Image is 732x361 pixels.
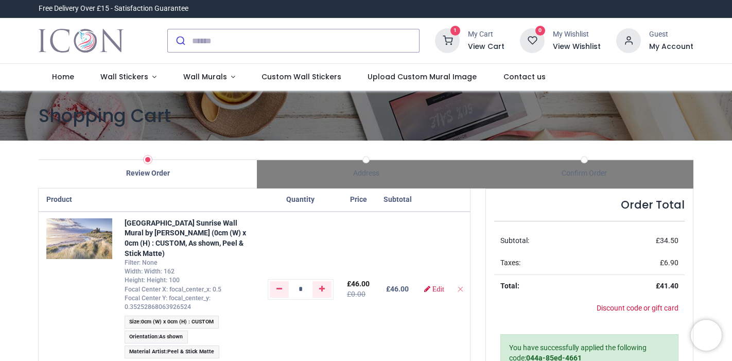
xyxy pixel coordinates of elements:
[660,282,678,290] span: 41.40
[262,72,341,82] span: Custom Wall Stickers
[494,230,597,252] td: Subtotal:
[167,348,214,355] span: Peel & Stick Matte
[52,72,74,82] span: Home
[424,285,444,293] a: Edit
[503,72,546,82] span: Contact us
[432,285,444,293] span: Edit
[691,320,722,351] iframe: Brevo live chat
[386,285,409,293] b: £
[129,348,166,355] span: Material Artist
[125,259,158,266] span: Filter: None
[125,346,219,358] span: :
[168,29,192,52] button: Submit
[257,168,475,179] div: Address
[125,286,221,293] span: Focal Center X: focal_center_x: 0.5
[347,290,365,298] del: £
[660,236,678,245] span: 34.50
[553,29,601,40] div: My Wishlist
[656,282,678,290] strong: £
[125,219,246,257] a: [GEOGRAPHIC_DATA] Sunrise Wall Mural by [PERSON_NAME] (0cm (W) x 0cm (H) : CUSTOM, As shown, Peel...
[39,188,118,212] th: Product
[39,4,188,14] div: Free Delivery Over £15 - Satisfaction Guarantee
[494,197,685,212] h4: Order Total
[656,236,678,245] span: £
[286,195,315,203] span: Quantity
[159,333,183,340] span: As shown
[368,72,477,82] span: Upload Custom Mural Image
[183,72,227,82] span: Wall Murals
[141,318,214,325] span: 0cm (W) x 0cm (H) : CUSTOM
[475,168,693,179] div: Confirm Order
[125,268,175,275] span: Width: Width: 162
[500,282,519,290] strong: Total:
[435,36,460,44] a: 1
[660,259,678,267] span: £
[39,26,124,55] img: Icon Wall Stickers
[390,285,409,293] span: 46.00
[351,290,365,298] span: 0.00
[125,295,211,311] span: Focal Center Y: focal_center_y: 0.35252868063926524
[39,168,257,179] div: Review Order
[46,218,112,259] img: V6Ke3AAAAAZJREFUAwAmKBvFR11xcQAAAABJRU5ErkJggg==
[450,26,460,36] sup: 1
[100,72,148,82] span: Wall Stickers
[468,29,504,40] div: My Cart
[520,36,545,44] a: 0
[351,280,370,288] span: 46.00
[312,281,332,298] a: Add one
[457,285,464,293] a: Remove from cart
[125,331,188,343] span: :
[649,29,693,40] div: Guest
[649,42,693,52] a: My Account
[39,103,693,128] h1: Shopping Cart
[477,4,693,14] iframe: Customer reviews powered by Trustpilot
[664,259,678,267] span: 6.90
[347,280,370,288] span: £
[377,188,418,212] th: Subtotal
[129,333,158,340] span: Orientation
[468,42,504,52] a: View Cart
[340,188,377,212] th: Price
[125,316,219,329] span: :
[87,64,170,91] a: Wall Stickers
[597,304,678,312] a: Discount code or gift card
[270,281,289,298] a: Remove one
[494,252,597,274] td: Taxes:
[535,26,545,36] sup: 0
[129,318,140,325] span: Size
[553,42,601,52] a: View Wishlist
[39,26,124,55] a: Logo of Icon Wall Stickers
[170,64,249,91] a: Wall Murals
[125,277,180,284] span: Height: Height: 100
